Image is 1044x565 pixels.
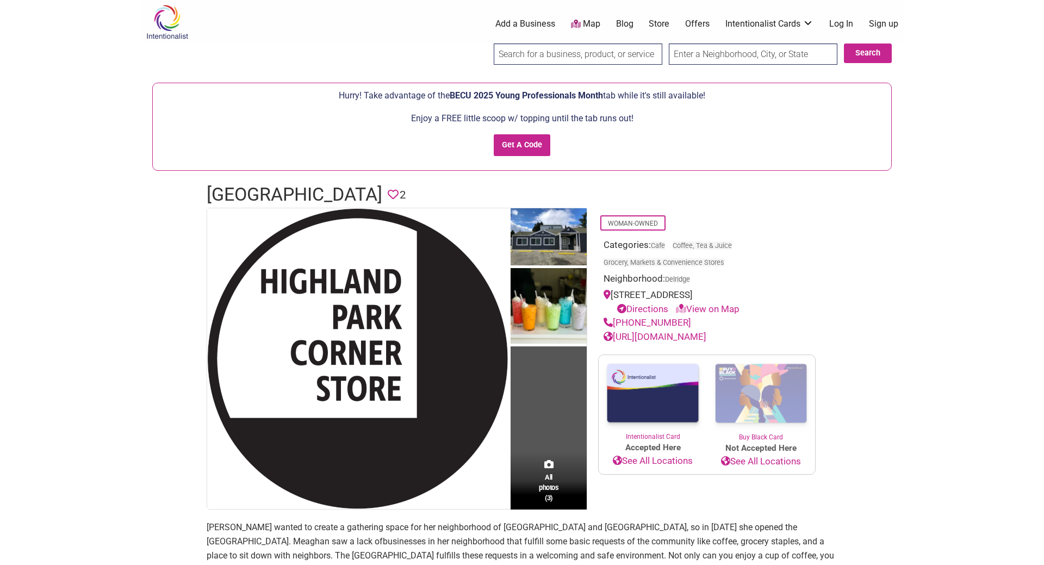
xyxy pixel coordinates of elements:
[608,220,658,227] a: Woman-Owned
[649,18,669,30] a: Store
[158,89,886,103] p: Hurry! Take advantage of the tab while it's still available!
[207,182,382,208] h1: [GEOGRAPHIC_DATA]
[207,208,508,509] img: Highland Park Corner Store
[604,272,810,289] div: Neighborhood:
[400,187,406,203] span: 2
[707,355,815,442] a: Buy Black Card
[604,288,810,316] div: [STREET_ADDRESS]
[599,355,707,442] a: Intentionalist Card
[207,522,797,547] span: [PERSON_NAME] wanted to create a gathering space for her neighborhood of [GEOGRAPHIC_DATA] and [G...
[617,303,668,314] a: Directions
[604,238,810,272] div: Categories:
[158,111,886,126] p: Enjoy a FREE little scoop w/ topping until the tab runs out!
[844,44,892,63] button: Search
[604,331,706,342] a: [URL][DOMAIN_NAME]
[616,18,633,30] a: Blog
[450,90,603,101] span: BECU 2025 Young Professionals Month
[599,355,707,432] img: Intentionalist Card
[604,258,724,266] a: Grocery, Markets & Convenience Stores
[599,454,707,468] a: See All Locations
[571,18,600,30] a: Map
[665,276,690,283] span: Delridge
[494,134,551,157] input: Get A Code
[669,44,837,65] input: Enter a Neighborhood, City, or State
[869,18,898,30] a: Sign up
[539,472,558,503] span: All photos (3)
[725,18,813,30] a: Intentionalist Cards
[707,442,815,455] span: Not Accepted Here
[829,18,853,30] a: Log In
[673,241,732,250] a: Coffee, Tea & Juice
[707,455,815,469] a: See All Locations
[494,44,662,65] input: Search for a business, product, or service
[141,4,193,40] img: Intentionalist
[651,241,665,250] a: Cafe
[604,317,691,328] a: [PHONE_NUMBER]
[495,18,555,30] a: Add a Business
[511,268,587,347] img: Highland Park Corner Store
[707,355,815,432] img: Buy Black Card
[685,18,710,30] a: Offers
[676,303,739,314] a: View on Map
[511,208,587,268] img: Highland Park Corner Store
[599,442,707,454] span: Accepted Here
